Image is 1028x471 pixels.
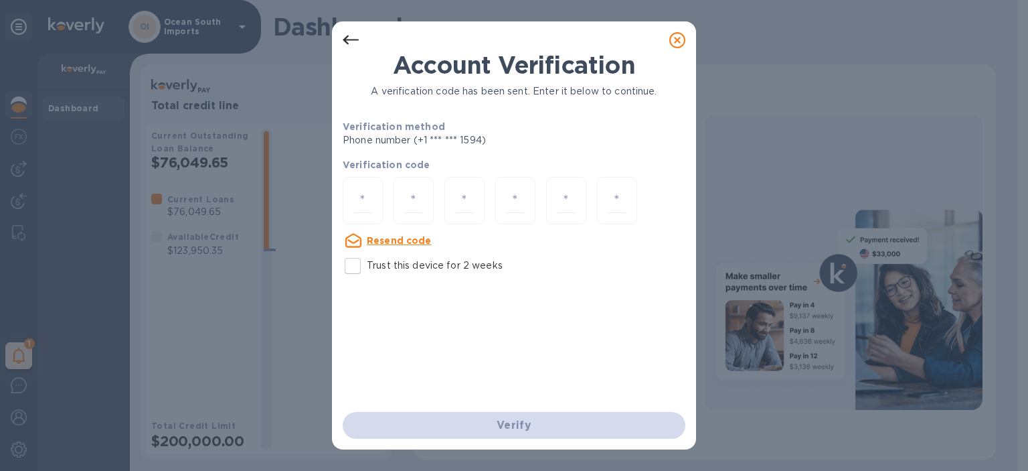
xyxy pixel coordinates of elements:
u: Resend code [367,235,432,246]
p: Phone number (+1 *** *** 1594) [343,133,588,147]
p: Verification code [343,158,685,172]
h1: Account Verification [343,51,685,79]
p: A verification code has been sent. Enter it below to continue. [343,84,685,98]
p: Trust this device for 2 weeks [367,259,503,273]
b: Verification method [343,121,445,132]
